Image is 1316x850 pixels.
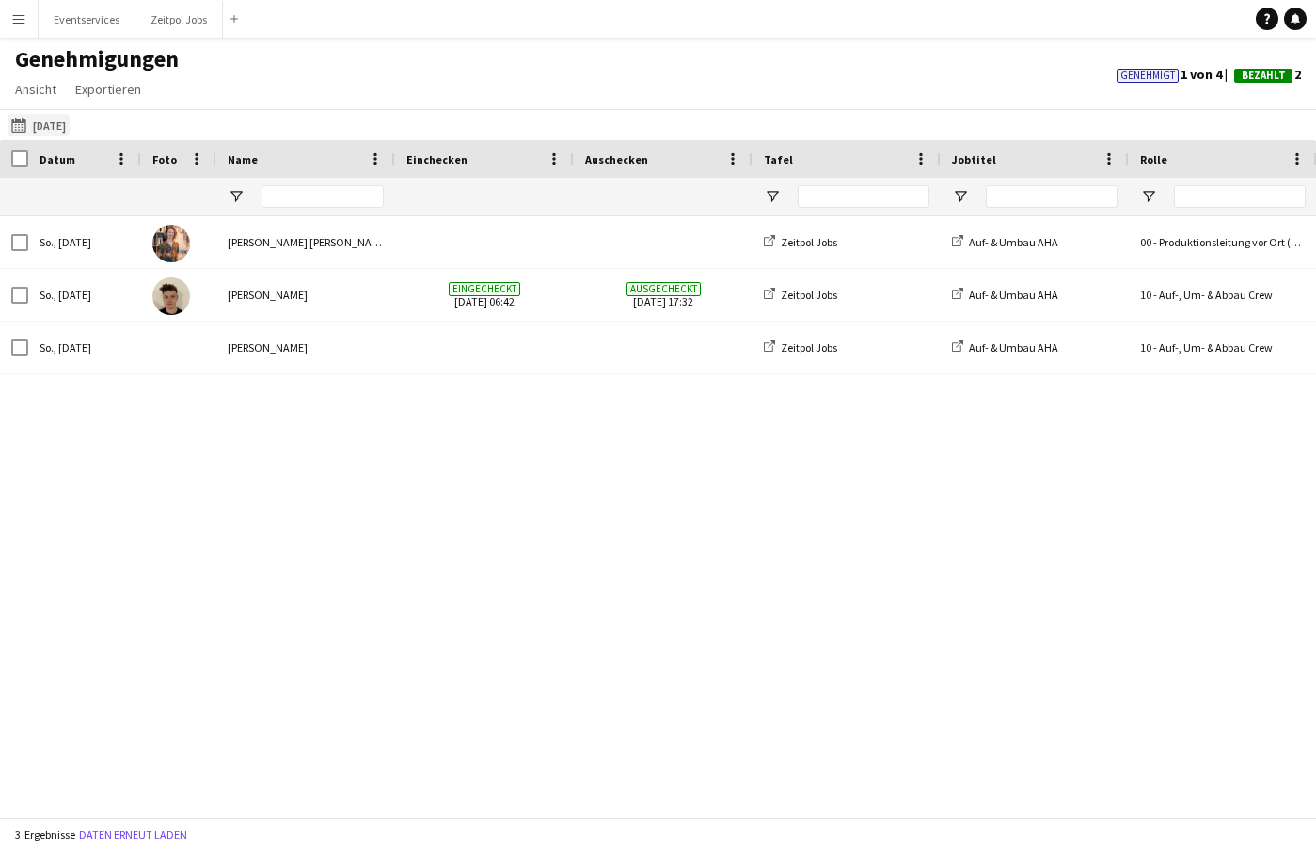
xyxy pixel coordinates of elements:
input: Jobtitel Filtereingang [986,185,1118,208]
span: 1 von 4 [1117,66,1234,83]
img: Eliane Nora Bolliger [152,225,190,262]
a: Auf- & Umbau AHA [952,340,1058,354]
span: Auf- & Umbau AHA [969,340,1058,354]
button: Daten erneut laden [75,825,191,845]
button: Filtermenü öffnen [228,188,245,205]
input: Name Filtereingang [262,185,384,208]
span: Bezahlt [1242,70,1286,82]
a: Zeitpol Jobs [764,235,837,249]
span: [DATE] 17:32 [585,269,741,321]
button: Zeitpol Jobs [135,1,223,38]
button: [DATE] [8,114,70,136]
input: Tafel Filtereingang [798,185,929,208]
button: Filtermenü öffnen [1140,188,1157,205]
button: Filtermenü öffnen [764,188,781,205]
span: Zeitpol Jobs [781,235,837,249]
span: Name [228,152,258,166]
span: Exportieren [75,81,141,98]
span: Zeitpol Jobs [781,288,837,302]
span: Ausgecheckt [626,282,701,296]
a: Zeitpol Jobs [764,340,837,354]
img: Michael Spittler [152,277,190,315]
div: [PERSON_NAME] [216,269,395,321]
span: Auschecken [585,152,648,166]
span: Auf- & Umbau AHA [969,235,1058,249]
span: Eingecheckt [449,282,520,296]
a: Auf- & Umbau AHA [952,235,1058,249]
span: Datum [40,152,75,166]
span: Jobtitel [952,152,996,166]
div: So., [DATE] [28,269,141,321]
div: So., [DATE] [28,216,141,268]
span: Zeitpol Jobs [781,340,837,354]
span: [DATE] 06:42 [406,269,563,321]
div: So., [DATE] [28,322,141,373]
span: Genehmigt [1120,70,1175,82]
a: Zeitpol Jobs [764,288,837,302]
div: [PERSON_NAME] [216,322,395,373]
span: Auf- & Umbau AHA [969,288,1058,302]
div: [PERSON_NAME] [PERSON_NAME] [216,216,395,268]
span: Ansicht [15,81,56,98]
span: Foto [152,152,177,166]
a: Ansicht [8,77,64,102]
button: Eventservices [39,1,135,38]
a: Exportieren [68,77,149,102]
span: 2 [1234,66,1301,83]
span: Rolle [1140,152,1167,166]
span: Tafel [764,152,793,166]
button: Filtermenü öffnen [952,188,969,205]
span: Einchecken [406,152,468,166]
a: Auf- & Umbau AHA [952,288,1058,302]
input: Rolle Filtereingang [1174,185,1306,208]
